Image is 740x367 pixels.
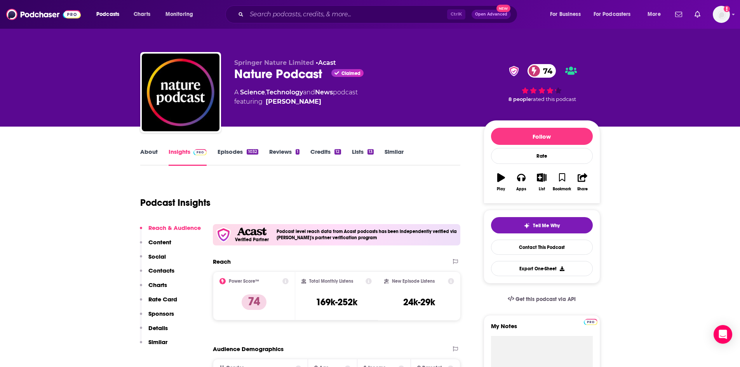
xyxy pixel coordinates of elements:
button: open menu [642,8,670,21]
button: Apps [511,168,531,196]
button: Open AdvancedNew [472,10,511,19]
a: Reviews1 [269,148,299,166]
div: List [539,187,545,191]
h2: Reach [213,258,231,265]
p: Social [148,253,166,260]
a: Pro website [584,318,597,325]
h3: 24k-29k [403,296,435,308]
button: tell me why sparkleTell Me Why [491,217,593,233]
div: Open Intercom Messenger [714,325,732,344]
button: Details [140,324,168,339]
div: Rate [491,148,593,164]
button: Content [140,238,171,253]
div: Apps [516,187,526,191]
button: Share [572,168,592,196]
a: Episodes1032 [218,148,258,166]
button: Similar [140,338,167,353]
p: 74 [242,294,266,310]
span: 8 people [508,96,531,102]
span: Springer Nature Limited [234,59,314,66]
p: Rate Card [148,296,177,303]
span: New [496,5,510,12]
span: featuring [234,97,358,106]
h2: New Episode Listens [392,278,435,284]
img: Podchaser - Follow, Share and Rate Podcasts [6,7,81,22]
h5: Verified Partner [235,237,269,242]
button: Play [491,168,511,196]
span: Podcasts [96,9,119,20]
span: Claimed [341,71,360,75]
img: verified Badge [507,66,521,76]
input: Search podcasts, credits, & more... [247,8,447,21]
a: News [315,89,333,96]
span: Open Advanced [475,12,507,16]
h2: Total Monthly Listens [309,278,353,284]
svg: Add a profile image [724,6,730,12]
span: Get this podcast via API [515,296,576,303]
button: open menu [545,8,590,21]
div: verified Badge74 8 peoplerated this podcast [484,59,600,107]
button: Bookmark [552,168,572,196]
div: A podcast [234,88,358,106]
button: Charts [140,281,167,296]
img: Podchaser Pro [584,319,597,325]
button: open menu [160,8,203,21]
img: verfied icon [216,227,231,242]
p: Sponsors [148,310,174,317]
button: Follow [491,128,593,145]
p: Details [148,324,168,332]
p: Charts [148,281,167,289]
a: Benjamin Thompson [266,97,321,106]
a: Charts [129,8,155,21]
span: rated this podcast [531,96,576,102]
a: Contact This Podcast [491,240,593,255]
a: Lists13 [352,148,374,166]
span: 74 [535,64,556,78]
span: Ctrl K [447,9,465,19]
label: My Notes [491,322,593,336]
span: Tell Me Why [533,223,560,229]
button: open menu [91,8,129,21]
a: About [140,148,158,166]
div: 1 [296,149,299,155]
h2: Power Score™ [229,278,259,284]
div: 12 [334,149,341,155]
button: Reach & Audience [140,224,201,238]
span: Charts [134,9,150,20]
img: Podchaser Pro [193,149,207,155]
span: Monitoring [165,9,193,20]
a: 74 [528,64,556,78]
p: Content [148,238,171,246]
button: Contacts [140,267,174,281]
button: Show profile menu [713,6,730,23]
a: Credits12 [310,148,341,166]
img: User Profile [713,6,730,23]
a: Acast [318,59,336,66]
button: List [531,168,552,196]
div: Search podcasts, credits, & more... [233,5,525,23]
span: • [316,59,336,66]
span: For Business [550,9,581,20]
p: Reach & Audience [148,224,201,231]
a: Technology [266,89,303,96]
p: Contacts [148,267,174,274]
a: Similar [385,148,404,166]
a: Science [240,89,265,96]
span: , [265,89,266,96]
h4: Podcast level reach data from Acast podcasts has been independently verified via [PERSON_NAME]'s ... [277,229,458,240]
button: Sponsors [140,310,174,324]
p: Similar [148,338,167,346]
img: Nature Podcast [142,54,219,131]
button: Export One-Sheet [491,261,593,276]
a: Get this podcast via API [501,290,582,309]
div: Share [577,187,588,191]
h1: Podcast Insights [140,197,211,209]
div: Bookmark [553,187,571,191]
h2: Audience Demographics [213,345,284,353]
button: Social [140,253,166,267]
a: InsightsPodchaser Pro [169,148,207,166]
div: 1032 [247,149,258,155]
a: Show notifications dropdown [672,8,685,21]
